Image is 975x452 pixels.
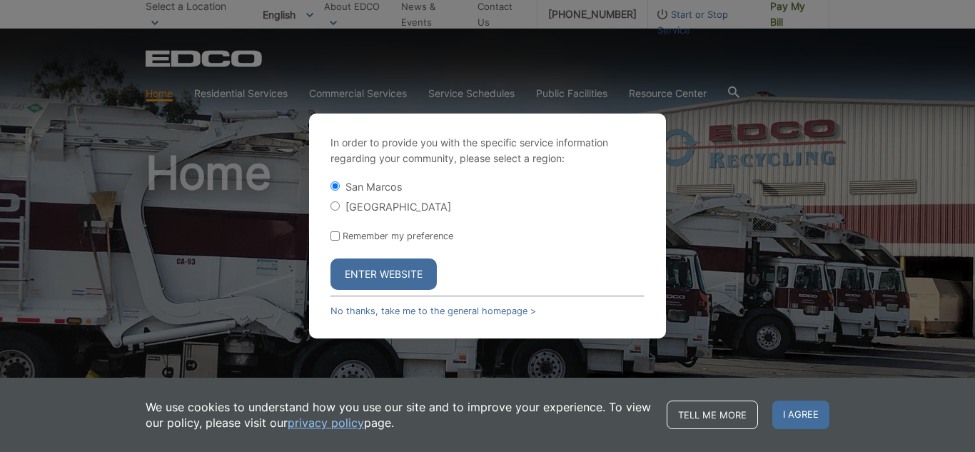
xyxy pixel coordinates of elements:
[345,201,451,213] label: [GEOGRAPHIC_DATA]
[667,401,758,429] a: Tell me more
[772,401,829,429] span: I agree
[288,415,364,431] a: privacy policy
[146,399,652,431] p: We use cookies to understand how you use our site and to improve your experience. To view our pol...
[343,231,453,241] label: Remember my preference
[330,135,645,166] p: In order to provide you with the specific service information regarding your community, please se...
[345,181,403,193] label: San Marcos
[330,258,437,290] button: Enter Website
[330,306,536,316] a: No thanks, take me to the general homepage >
